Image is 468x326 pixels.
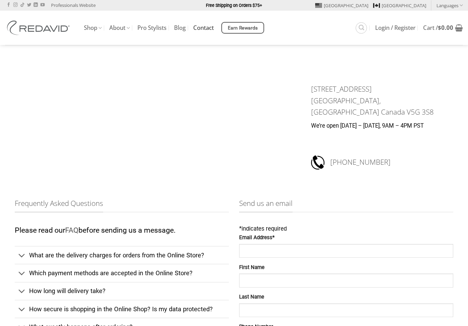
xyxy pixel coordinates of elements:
[423,20,463,35] a: View cart
[15,264,229,282] a: Toggle Which payment methods are accepted in the Online Store?
[15,300,229,318] a: Toggle How secure is shopping in the Online Shop? Is my data protected?
[29,252,204,259] span: What are the delivery charges for orders from the Online Store?
[15,302,29,317] button: Toggle
[13,3,17,8] a: Follow on Instagram
[7,3,11,8] a: Follow on Facebook
[193,22,214,34] a: Contact
[239,224,453,234] div: indicates required
[239,264,453,272] label: First Name
[29,269,193,277] span: Which payment methods are accepted in the Online Store?
[20,3,24,8] a: Follow on TikTok
[34,3,38,8] a: Follow on LinkedIn
[5,21,74,35] img: REDAVID Salon Products | United States
[228,24,258,32] span: Earn Rewards
[315,0,368,11] a: [GEOGRAPHIC_DATA]
[373,0,426,11] a: [GEOGRAPHIC_DATA]
[27,3,31,8] a: Follow on Twitter
[239,198,293,212] span: Send us an email
[29,305,213,313] span: How secure is shopping in the Online Shop? Is my data protected?
[109,21,130,35] a: About
[65,226,78,234] a: FAQ
[438,24,441,32] span: $
[356,22,367,34] a: Search
[311,83,438,118] h3: [STREET_ADDRESS] [GEOGRAPHIC_DATA], [GEOGRAPHIC_DATA] Canada V5G 3S8
[15,284,29,299] button: Toggle
[330,157,391,167] a: [PHONE_NUMBER]
[436,0,463,10] a: Languages
[84,21,102,35] a: Shop
[239,234,453,242] label: Email Address
[15,248,29,263] button: Toggle
[311,121,438,131] p: We’re open [DATE] – [DATE], 9AM – 4PM PST
[221,22,264,34] a: Earn Rewards
[15,266,29,281] button: Toggle
[423,25,453,31] span: Cart /
[15,246,229,264] a: Toggle What are the delivery charges for orders from the Online Store?
[40,3,45,8] a: Follow on YouTube
[375,25,416,31] span: Login / Register
[15,282,229,300] a: Toggle How long will delivery take?
[206,3,262,8] strong: Free Shipping on Orders $75+
[137,22,167,34] a: Pro Stylists
[15,224,229,236] p: Please read our before sending us a message.
[15,198,103,212] span: Frequently Asked Questions
[174,22,186,34] a: Blog
[438,24,453,32] bdi: 0.00
[29,287,106,294] span: How long will delivery take?
[239,293,453,301] label: Last Name
[375,22,416,34] a: Login / Register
